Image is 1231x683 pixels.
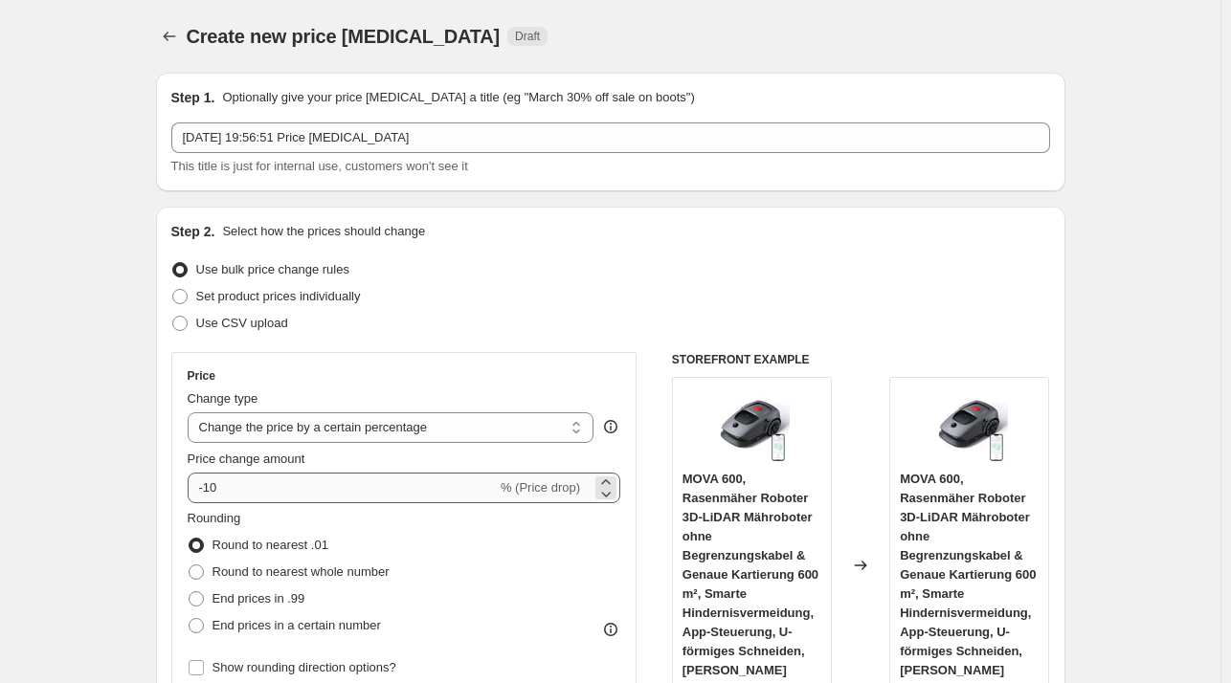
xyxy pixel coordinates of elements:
span: Use bulk price change rules [196,262,349,276]
span: Show rounding direction options? [213,660,396,674]
span: End prices in .99 [213,591,305,606]
button: Price change jobs [156,23,183,50]
span: % (Price drop) [501,480,580,495]
img: 71mYkf1J07L_80x.jpg [931,387,1008,464]
input: -15 [188,473,497,503]
div: help [601,417,620,436]
span: End prices in a certain number [213,618,381,632]
img: 71mYkf1J07L_80x.jpg [713,387,790,464]
h6: STOREFRONT EXAMPLE [672,352,1050,367]
span: Round to nearest .01 [213,538,328,552]
span: This title is just for internal use, customers won't see it [171,159,468,173]
h2: Step 2. [171,222,215,241]
h3: Price [188,368,215,384]
span: Use CSV upload [196,316,288,330]
h2: Step 1. [171,88,215,107]
span: Rounding [188,511,241,525]
span: Draft [515,29,540,44]
span: Price change amount [188,452,305,466]
span: Create new price [MEDICAL_DATA] [187,26,501,47]
input: 30% off holiday sale [171,122,1050,153]
span: Set product prices individually [196,289,361,303]
p: Select how the prices should change [222,222,425,241]
span: Round to nearest whole number [213,564,390,579]
span: Change type [188,391,258,406]
p: Optionally give your price [MEDICAL_DATA] a title (eg "March 30% off sale on boots") [222,88,694,107]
